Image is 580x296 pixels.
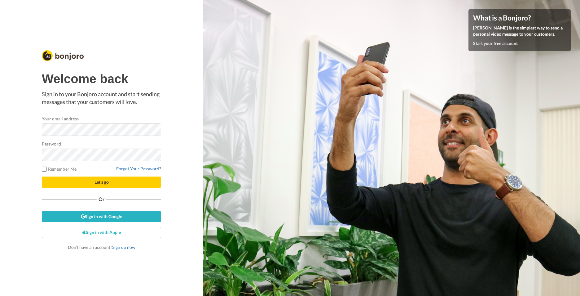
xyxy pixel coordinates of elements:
[94,179,109,185] span: Let's go
[116,166,161,171] a: Forgot Your Password?
[42,211,161,222] a: Sign in with Google
[473,14,566,22] h4: What is a Bonjoro?
[42,141,61,147] label: Password
[42,227,161,238] a: Sign in with Apple
[42,167,47,172] input: Remember Me
[42,90,161,106] p: Sign in to your Bonjoro account and start sending messages that your customers will love.
[42,115,79,122] label: Your email address
[42,177,161,188] button: Let's go
[42,166,77,172] label: Remember Me
[473,41,518,46] a: Start your free account
[112,244,135,250] a: Sign up now
[42,72,161,86] h1: Welcome back
[68,244,135,250] span: Don’t have an account?
[473,25,566,37] p: [PERSON_NAME] is the simplest way to send a personal video message to your customers.
[97,197,106,201] span: Or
